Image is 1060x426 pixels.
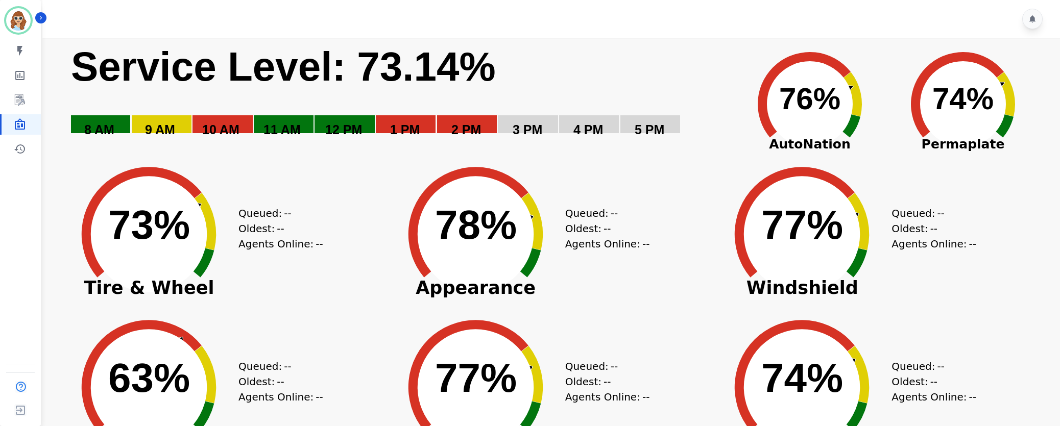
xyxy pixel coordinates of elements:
[937,359,944,374] span: --
[435,355,517,400] text: 77%
[892,236,978,252] div: Agents Online:
[969,389,976,405] span: --
[565,206,642,221] div: Queued:
[886,135,1040,154] span: Permaplate
[513,122,542,137] text: 3 PM
[316,236,323,252] span: --
[761,202,843,247] text: 77%
[611,359,618,374] span: --
[604,221,611,236] span: --
[238,389,325,405] div: Agents Online:
[238,374,315,389] div: Oldest:
[316,389,323,405] span: --
[108,202,190,247] text: 73%
[930,374,937,389] span: --
[238,359,315,374] div: Queued:
[284,359,291,374] span: --
[733,135,886,154] span: AutoNation
[325,122,362,137] text: 12 PM
[892,359,968,374] div: Queued:
[761,355,843,400] text: 74%
[565,359,642,374] div: Queued:
[611,206,618,221] span: --
[642,236,649,252] span: --
[713,283,892,293] span: Windshield
[565,221,642,236] div: Oldest:
[238,206,315,221] div: Queued:
[238,236,325,252] div: Agents Online:
[6,8,31,33] img: Bordered avatar
[779,82,840,116] text: 76%
[565,389,652,405] div: Agents Online:
[892,389,978,405] div: Agents Online:
[930,221,937,236] span: --
[108,355,190,400] text: 63%
[969,236,976,252] span: --
[284,206,291,221] span: --
[932,82,994,116] text: 74%
[277,221,284,236] span: --
[387,283,565,293] span: Appearance
[892,206,968,221] div: Queued:
[635,122,664,137] text: 5 PM
[937,206,944,221] span: --
[84,122,114,137] text: 8 AM
[565,236,652,252] div: Agents Online:
[202,122,239,137] text: 10 AM
[642,389,649,405] span: --
[263,122,301,137] text: 11 AM
[573,122,603,137] text: 4 PM
[892,374,968,389] div: Oldest:
[451,122,481,137] text: 2 PM
[145,122,175,137] text: 9 AM
[60,283,238,293] span: Tire & Wheel
[390,122,420,137] text: 1 PM
[277,374,284,389] span: --
[435,202,517,247] text: 78%
[892,221,968,236] div: Oldest:
[238,221,315,236] div: Oldest:
[71,44,496,89] text: Service Level: 73.14%
[70,42,731,152] svg: Service Level: 0%
[565,374,642,389] div: Oldest:
[604,374,611,389] span: --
